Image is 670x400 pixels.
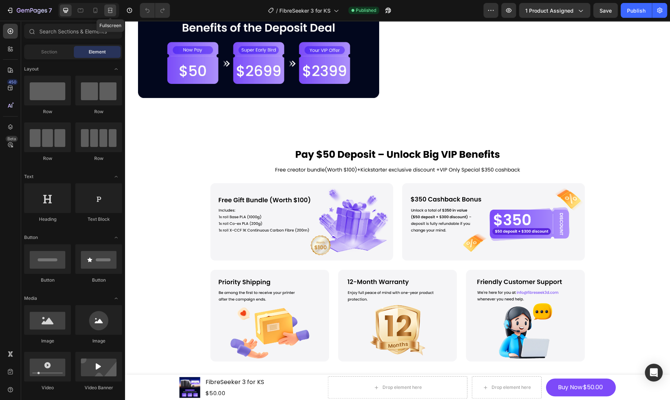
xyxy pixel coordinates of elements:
button: 7 [3,3,55,18]
div: Text Block [75,216,122,223]
div: $50.00 [457,361,479,373]
span: Section [41,49,57,55]
span: Button [24,234,38,241]
p: 7 [49,6,52,15]
div: Beta [6,136,18,142]
span: Published [356,7,376,14]
span: Toggle open [110,171,122,183]
span: Element [89,49,106,55]
div: Image [75,338,122,344]
span: Layout [24,66,39,72]
div: Image [24,338,71,344]
div: Drop element here [367,364,406,370]
div: Row [75,155,122,162]
div: Heading [24,216,71,223]
div: Row [75,108,122,115]
button: 1 product assigned [519,3,590,18]
span: / [276,7,278,14]
button: Publish [621,3,652,18]
div: Button [24,277,71,283]
div: Drop element here [257,364,297,370]
div: Row [24,155,71,162]
div: Open Intercom Messenger [645,364,663,381]
button: Save [593,3,618,18]
div: Publish [627,7,646,14]
span: Toggle open [110,292,122,304]
iframe: Design area [125,21,670,400]
span: FibreSeeker 3 for KS [279,7,331,14]
span: Text [24,173,33,180]
div: Row [24,108,71,115]
button: Buy Now [421,358,491,376]
span: Toggle open [110,232,122,243]
div: Video [24,384,71,391]
div: Video Banner [75,384,122,391]
span: Save [600,7,612,14]
span: Toggle open [110,63,122,75]
span: 1 product assigned [525,7,574,14]
input: Search Sections & Elements [24,24,122,39]
div: Undo/Redo [140,3,170,18]
div: Button [75,277,122,283]
img: gempages_574786771183731824-142246af-7c9e-415e-80be-c4590476b7b8.png [85,129,460,341]
div: Buy Now [433,361,457,372]
span: Media [24,295,37,302]
div: 450 [7,79,18,85]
